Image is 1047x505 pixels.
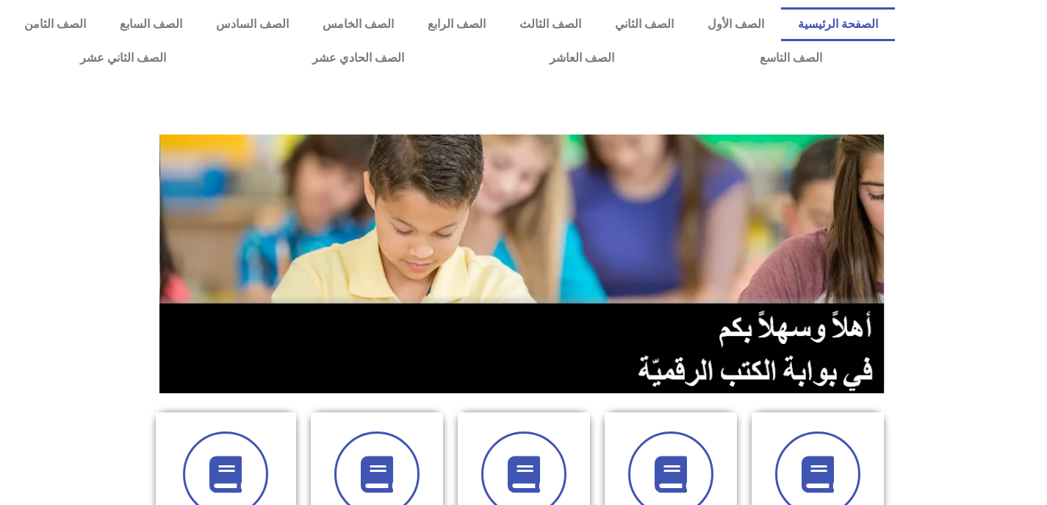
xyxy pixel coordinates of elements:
[103,7,199,41] a: الصف السابع
[411,7,503,41] a: الصف الرابع
[199,7,306,41] a: الصف السادس
[306,7,411,41] a: الصف الخامس
[503,7,598,41] a: الصف الثالث
[477,41,687,75] a: الصف العاشر
[598,7,691,41] a: الصف الثاني
[781,7,895,41] a: الصفحة الرئيسية
[7,7,103,41] a: الصف الثامن
[7,41,239,75] a: الصف الثاني عشر
[691,7,781,41] a: الصف الأول
[687,41,895,75] a: الصف التاسع
[239,41,476,75] a: الصف الحادي عشر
